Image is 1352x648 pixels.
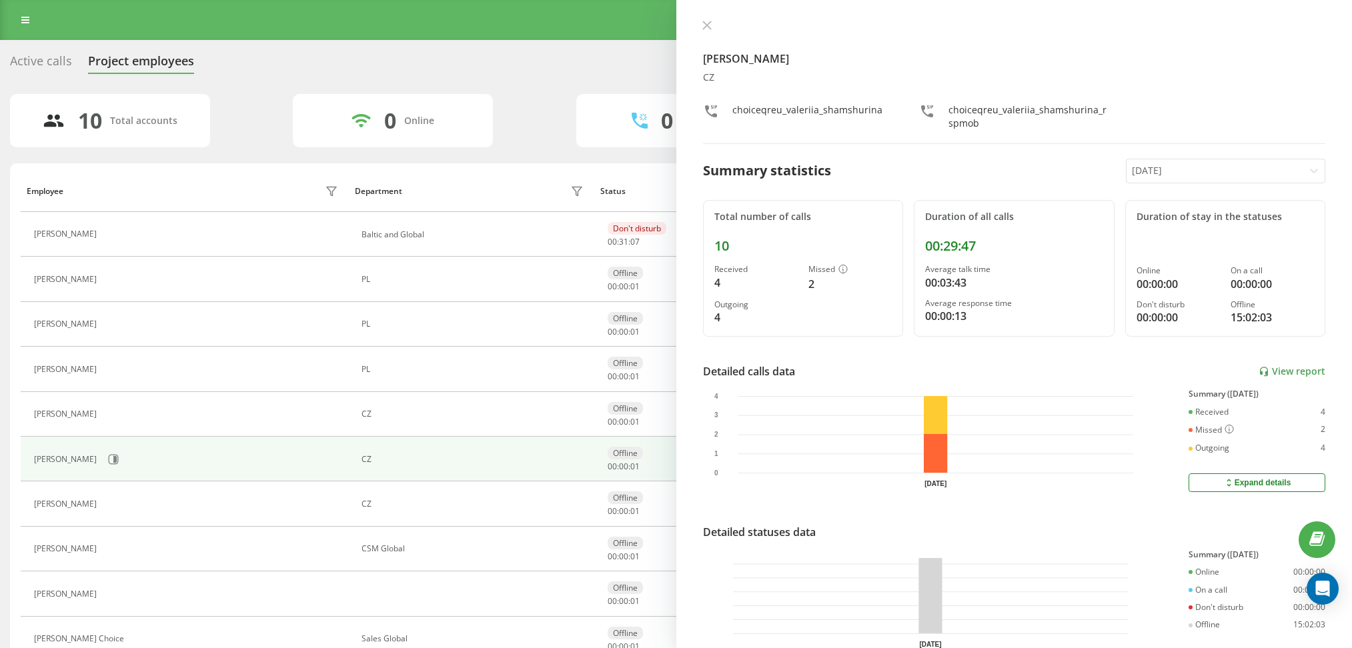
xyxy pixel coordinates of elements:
[608,551,617,562] span: 00
[600,187,626,196] div: Status
[1189,443,1229,453] div: Outgoing
[619,326,628,337] span: 00
[1137,276,1220,292] div: 00:00:00
[34,365,100,374] div: [PERSON_NAME]
[34,409,100,419] div: [PERSON_NAME]
[608,312,643,325] div: Offline
[34,319,100,329] div: [PERSON_NAME]
[1189,567,1219,577] div: Online
[948,103,1109,130] div: choiceqreu_valeriia_shamshurina_rspmob
[630,416,640,427] span: 01
[1293,603,1325,612] div: 00:00:00
[110,115,177,127] div: Total accounts
[619,371,628,382] span: 00
[1223,477,1291,488] div: Expand details
[925,211,1103,223] div: Duration of all calls
[34,229,100,239] div: [PERSON_NAME]
[1321,443,1325,453] div: 4
[925,238,1103,254] div: 00:29:47
[703,524,816,540] div: Detailed statuses data
[608,267,643,279] div: Offline
[608,461,617,472] span: 00
[1293,585,1325,595] div: 00:00:00
[608,505,617,517] span: 00
[355,187,402,196] div: Department
[27,187,63,196] div: Employee
[1189,389,1325,399] div: Summary ([DATE])
[34,455,100,464] div: [PERSON_NAME]
[1259,366,1325,377] a: View report
[1189,473,1325,492] button: Expand details
[703,51,1326,67] h4: [PERSON_NAME]
[714,393,718,400] text: 4
[362,634,586,643] div: Sales Global
[608,222,666,235] div: Don't disturb
[608,402,643,415] div: Offline
[808,265,892,275] div: Missed
[630,505,640,517] span: 01
[661,108,673,133] div: 0
[630,551,640,562] span: 01
[78,108,102,133] div: 10
[404,115,434,127] div: Online
[608,462,640,471] div: : :
[1189,603,1243,612] div: Don't disturb
[703,161,831,181] div: Summary statistics
[362,319,586,329] div: PL
[925,265,1103,274] div: Average talk time
[608,357,643,369] div: Offline
[608,372,640,381] div: : :
[608,236,617,247] span: 00
[88,54,194,75] div: Project employees
[1321,425,1325,435] div: 2
[703,363,795,379] div: Detailed calls data
[714,211,892,223] div: Total number of calls
[1321,407,1325,417] div: 4
[1231,266,1314,275] div: On a call
[608,581,643,594] div: Offline
[362,275,586,284] div: PL
[630,595,640,607] span: 01
[34,544,100,553] div: [PERSON_NAME]
[714,431,718,438] text: 2
[608,416,617,427] span: 00
[34,634,127,643] div: [PERSON_NAME] Choice
[630,236,640,247] span: 07
[1137,309,1220,325] div: 00:00:00
[714,238,892,254] div: 10
[34,499,100,509] div: [PERSON_NAME]
[1137,211,1315,223] div: Duration of stay in the statuses
[1307,573,1339,605] div: Open Intercom Messenger
[1293,567,1325,577] div: 00:00:00
[925,308,1103,324] div: 00:00:13
[608,417,640,427] div: : :
[925,275,1103,291] div: 00:03:43
[608,552,640,561] div: : :
[362,230,586,239] div: Baltic and Global
[362,499,586,509] div: CZ
[608,507,640,516] div: : :
[608,327,640,337] div: : :
[619,236,628,247] span: 31
[608,282,640,291] div: : :
[608,371,617,382] span: 00
[714,275,798,291] div: 4
[619,461,628,472] span: 00
[714,450,718,457] text: 1
[1231,300,1314,309] div: Offline
[384,108,396,133] div: 0
[924,480,946,487] text: [DATE]
[362,409,586,419] div: CZ
[1293,620,1325,629] div: 15:02:03
[619,505,628,517] span: 00
[1137,300,1220,309] div: Don't disturb
[714,309,798,325] div: 4
[1137,266,1220,275] div: Online
[630,461,640,472] span: 01
[714,265,798,274] div: Received
[608,595,617,607] span: 00
[619,416,628,427] span: 00
[630,326,640,337] span: 01
[362,365,586,374] div: PL
[1189,550,1325,559] div: Summary ([DATE])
